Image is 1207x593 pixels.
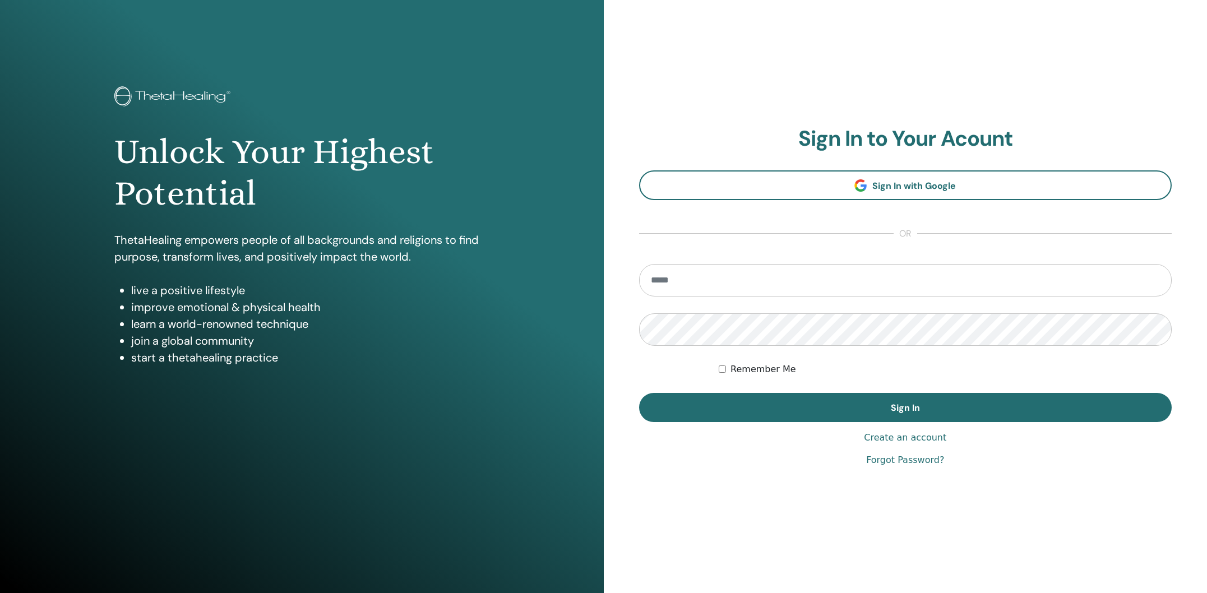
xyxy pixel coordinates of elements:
li: improve emotional & physical health [131,299,489,316]
a: Create an account [864,431,946,444]
span: Sign In [891,402,920,414]
h1: Unlock Your Highest Potential [114,131,489,215]
span: Sign In with Google [872,180,956,192]
li: start a thetahealing practice [131,349,489,366]
li: learn a world-renowned technique [131,316,489,332]
a: Sign In with Google [639,170,1172,200]
li: join a global community [131,332,489,349]
a: Forgot Password? [866,453,944,467]
p: ThetaHealing empowers people of all backgrounds and religions to find purpose, transform lives, a... [114,231,489,265]
span: or [894,227,917,240]
label: Remember Me [730,363,796,376]
div: Keep me authenticated indefinitely or until I manually logout [719,363,1172,376]
h2: Sign In to Your Acount [639,126,1172,152]
button: Sign In [639,393,1172,422]
li: live a positive lifestyle [131,282,489,299]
